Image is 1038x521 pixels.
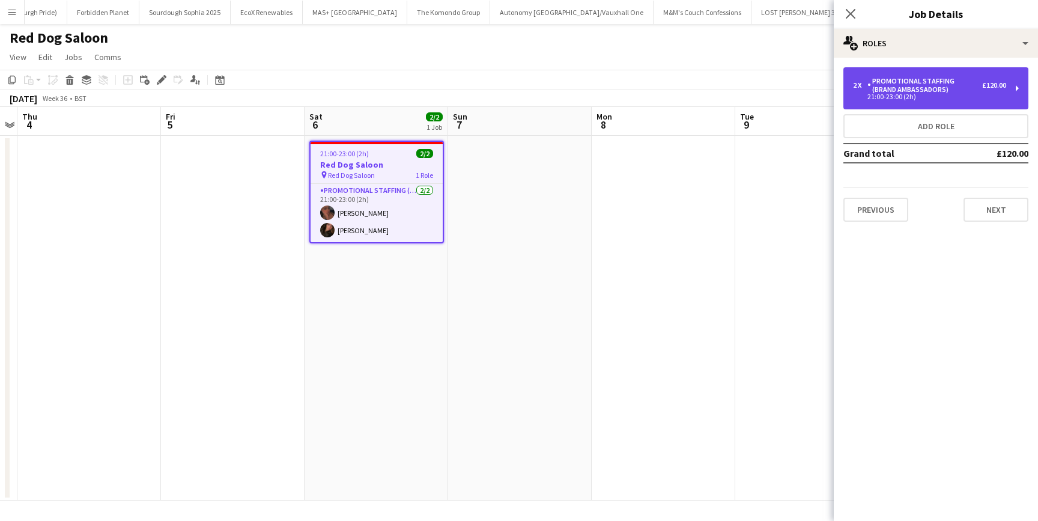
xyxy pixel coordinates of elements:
div: 1 Job [426,123,442,132]
h1: Red Dog Saloon [10,29,108,47]
button: Sourdough Sophia 2025 [139,1,231,24]
span: Thu [22,111,37,122]
a: Comms [90,49,126,65]
span: 8 [595,118,612,132]
div: [DATE] [10,93,37,105]
a: Jobs [59,49,87,65]
span: Red Dog Saloon [328,171,375,180]
div: £120.00 [982,81,1006,90]
div: BST [74,94,86,103]
span: Tue [740,111,754,122]
button: Previous [843,198,908,222]
h3: Red Dog Saloon [311,159,443,170]
button: Next [964,198,1028,222]
span: View [10,52,26,62]
span: Fri [166,111,175,122]
span: Mon [596,111,612,122]
span: 5 [164,118,175,132]
div: 2 x [853,81,867,90]
button: The Komondo Group [407,1,490,24]
span: Comms [94,52,121,62]
button: EcoX Renewables [231,1,303,24]
span: 2/2 [426,112,443,121]
span: 6 [308,118,323,132]
td: £120.00 [957,144,1028,163]
div: 21:00-23:00 (2h) [853,94,1006,100]
span: Edit [38,52,52,62]
span: 4 [20,118,37,132]
div: Promotional Staffing (Brand Ambassadors) [867,77,982,94]
span: Jobs [64,52,82,62]
app-job-card: 21:00-23:00 (2h)2/2Red Dog Saloon Red Dog Saloon1 RolePromotional Staffing (Brand Ambassadors)2/2... [309,141,444,243]
button: Forbidden Planet [67,1,139,24]
span: 7 [451,118,467,132]
td: Grand total [843,144,957,163]
a: View [5,49,31,65]
span: Sat [309,111,323,122]
span: 21:00-23:00 (2h) [320,149,369,158]
button: M&M's Couch Confessions [654,1,751,24]
button: LOST [PERSON_NAME] 30K product trial [751,1,892,24]
h3: Job Details [834,6,1038,22]
button: Add role [843,114,1028,138]
div: Roles [834,29,1038,58]
span: Sun [453,111,467,122]
app-card-role: Promotional Staffing (Brand Ambassadors)2/221:00-23:00 (2h)[PERSON_NAME][PERSON_NAME] [311,184,443,242]
button: Autonomy [GEOGRAPHIC_DATA]/Vauxhall One [490,1,654,24]
span: 9 [738,118,754,132]
a: Edit [34,49,57,65]
span: 2/2 [416,149,433,158]
span: 1 Role [416,171,433,180]
button: MAS+ [GEOGRAPHIC_DATA] [303,1,407,24]
span: Week 36 [40,94,70,103]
